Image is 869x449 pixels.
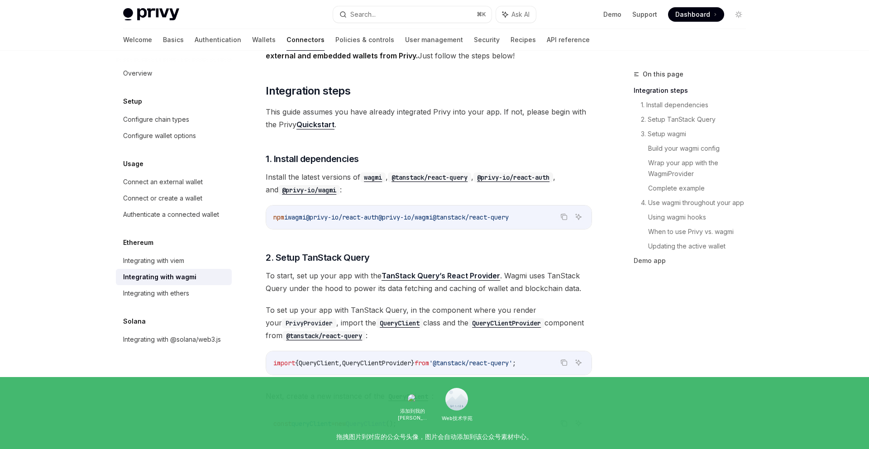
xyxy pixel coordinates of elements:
a: Dashboard [668,7,724,22]
a: Connect or create a wallet [116,190,232,206]
a: Demo app [634,253,753,268]
a: @privy-io/wagmi [278,185,340,194]
a: Policies & controls [335,29,394,51]
a: Basics [163,29,184,51]
a: Quickstart [296,120,334,129]
div: Authenticate a connected wallet [123,209,219,220]
button: Toggle dark mode [731,7,746,22]
span: To start, set up your app with the . Wagmi uses TanStack Query under the hood to power its data f... [266,269,592,295]
code: QueryClientProvider [468,318,544,328]
a: 3. Setup wagmi [641,127,753,141]
a: Configure chain types [116,111,232,128]
span: 1. Install dependencies [266,153,359,165]
a: Connect an external wallet [116,174,232,190]
button: Ask AI [573,211,584,223]
span: Ask AI [511,10,530,19]
button: Search...⌘K [333,6,492,23]
div: Configure wallet options [123,130,196,141]
div: Integrating with @solana/web3.js [123,334,221,345]
a: User management [405,29,463,51]
span: @privy-io/wagmi [378,213,433,221]
a: Complete example [648,181,753,196]
a: Recipes [511,29,536,51]
a: Welcome [123,29,152,51]
span: import [273,359,295,367]
code: PrivyProvider [282,318,336,328]
h5: Ethereum [123,237,153,248]
code: @privy-io/wagmi [278,185,340,195]
h5: Usage [123,158,143,169]
a: @tanstack/react-query [282,331,366,340]
span: i [284,213,288,221]
div: Integrating with viem [123,255,184,266]
span: ; [512,359,516,367]
a: 4. Use wagmi throughout your app [641,196,753,210]
a: wagmi [360,172,386,182]
span: On this page [643,69,683,80]
a: QueryClientProvider [468,318,544,327]
a: Overview [116,65,232,81]
span: QueryClientProvider [342,359,411,367]
a: Configure wallet options [116,128,232,144]
span: This guide assumes you have already integrated Privy into your app. If not, please begin with the... [266,105,592,131]
a: @privy-io/react-auth [473,172,553,182]
span: To set up your app with TanStack Query, in the component where you render your , import the class... [266,304,592,342]
div: Integrating with wagmi [123,272,196,282]
a: Build your wagmi config [648,141,753,156]
button: Copy the contents from the code block [558,357,570,368]
button: Copy the contents from the code block [558,211,570,223]
a: Security [474,29,500,51]
span: Install the latest versions of , , , and : [266,171,592,196]
a: Updating the active wallet [648,239,753,253]
a: Connectors [286,29,325,51]
span: 2. Setup TanStack Query [266,251,370,264]
a: 2. Setup TanStack Query [641,112,753,127]
button: Ask AI [573,357,584,368]
h5: Solana [123,316,146,327]
span: Integration steps [266,84,350,98]
a: @tanstack/react-query [388,172,471,182]
a: Support [632,10,657,19]
a: Integrating with @solana/web3.js [116,331,232,348]
span: , [339,359,342,367]
a: Authenticate a connected wallet [116,206,232,223]
span: } [411,359,415,367]
a: When to use Privy vs. wagmi [648,224,753,239]
span: @tanstack/react-query [433,213,509,221]
h5: Setup [123,96,142,107]
a: Authentication [195,29,241,51]
a: TanStack Query’s React Provider [382,271,500,281]
span: wagmi [288,213,306,221]
span: { [295,359,299,367]
a: Using wagmi hooks [648,210,753,224]
a: API reference [547,29,590,51]
span: Dashboard [675,10,710,19]
div: Connect an external wallet [123,177,203,187]
a: Integrating with wagmi [116,269,232,285]
span: @privy-io/react-auth [306,213,378,221]
div: Connect or create a wallet [123,193,202,204]
code: @tanstack/react-query [282,331,366,341]
span: '@tanstack/react-query' [429,359,512,367]
div: Integrating with ethers [123,288,189,299]
a: Integrating with viem [116,253,232,269]
a: Wrap your app with the WagmiProvider [648,156,753,181]
a: Demo [603,10,621,19]
a: Integrating with ethers [116,285,232,301]
span: npm [273,213,284,221]
span: QueryClient [299,359,339,367]
a: QueryClient [376,318,423,327]
code: QueryClient [376,318,423,328]
div: Configure chain types [123,114,189,125]
span: ⌘ K [477,11,486,18]
div: Overview [123,68,152,79]
span: from [415,359,429,367]
a: Integration steps [634,83,753,98]
img: light logo [123,8,179,21]
a: 1. Install dependencies [641,98,753,112]
a: Wallets [252,29,276,51]
button: Ask AI [496,6,536,23]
